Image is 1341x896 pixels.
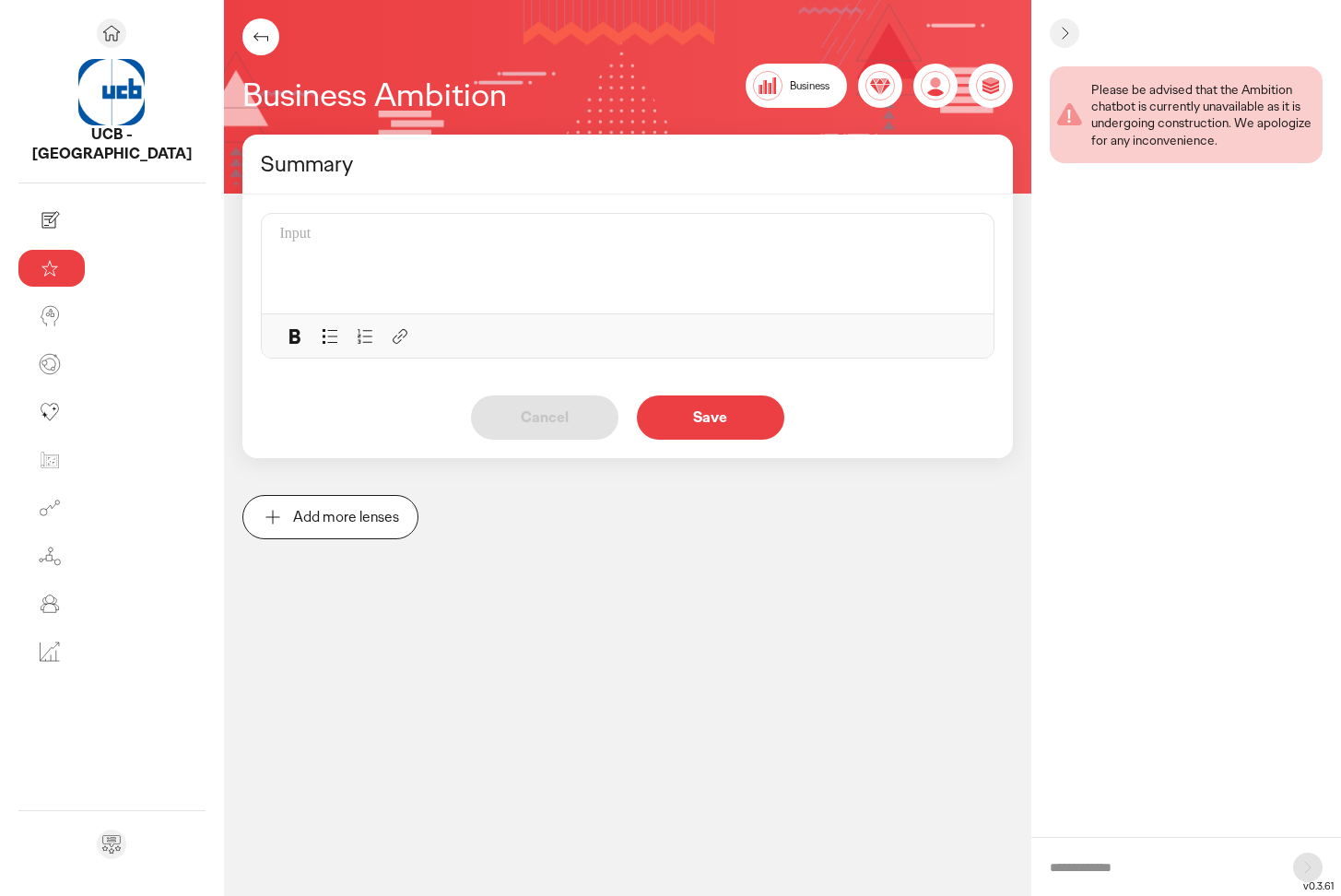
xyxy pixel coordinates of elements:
p: Cancel [490,410,599,425]
button: Add more lenses [242,495,418,539]
p: UCB - UK [18,125,206,164]
p: Add more lenses [293,510,399,525]
img: project avatar [78,59,145,125]
span: Summary [261,149,353,179]
p: Save [656,410,765,425]
span: Business [790,79,829,94]
button: Save [637,395,784,440]
div: Please be advised that the Ambition chatbot is currently unavailable as it is undergoing construc... [1091,81,1315,148]
h1: Business Ambition [242,74,507,117]
div: Send feedback [97,830,126,859]
button: Cancel [471,395,618,440]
